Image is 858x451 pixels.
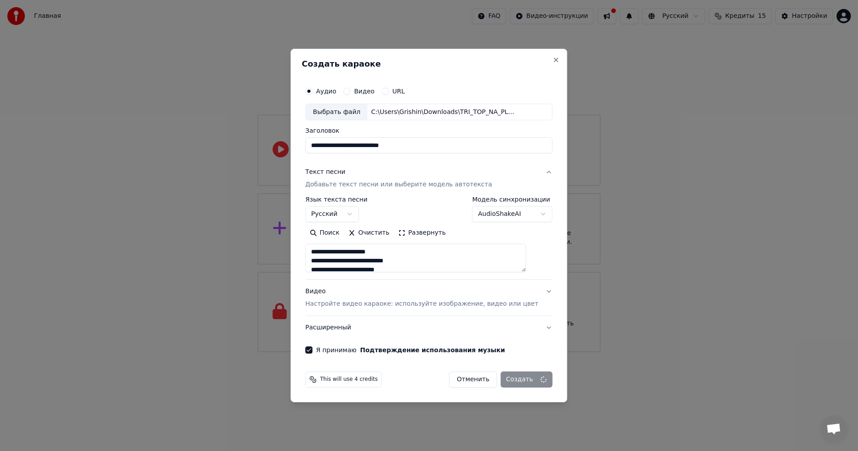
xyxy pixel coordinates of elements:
[305,226,344,240] button: Поиск
[449,371,497,388] button: Отменить
[305,197,552,280] div: Текст песниДобавьте текст песни или выберите модель автотекста
[305,287,538,309] div: Видео
[392,88,405,94] label: URL
[305,280,552,316] button: ВидеоНастройте видео караоке: используйте изображение, видео или цвет
[316,347,505,353] label: Я принимаю
[316,88,336,94] label: Аудио
[305,299,538,308] p: Настройте видео караоке: используйте изображение, видео или цвет
[344,226,394,240] button: Очистить
[305,168,345,177] div: Текст песни
[360,347,505,353] button: Я принимаю
[320,376,378,383] span: This will use 4 credits
[306,104,367,120] div: Выбрать файл
[472,197,553,203] label: Модель синхронизации
[305,316,552,339] button: Расширенный
[302,60,556,68] h2: Создать караоке
[305,128,552,134] label: Заголовок
[394,226,450,240] button: Развернуть
[305,181,492,190] p: Добавьте текст песни или выберите модель автотекста
[367,108,519,117] div: C:\Users\Grishin\Downloads\TRI_TOP_NA_PLJUSCHI_CH_01F86_A.wav
[305,197,367,203] label: Язык текста песни
[305,161,552,197] button: Текст песниДобавьте текст песни или выберите модель автотекста
[354,88,374,94] label: Видео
